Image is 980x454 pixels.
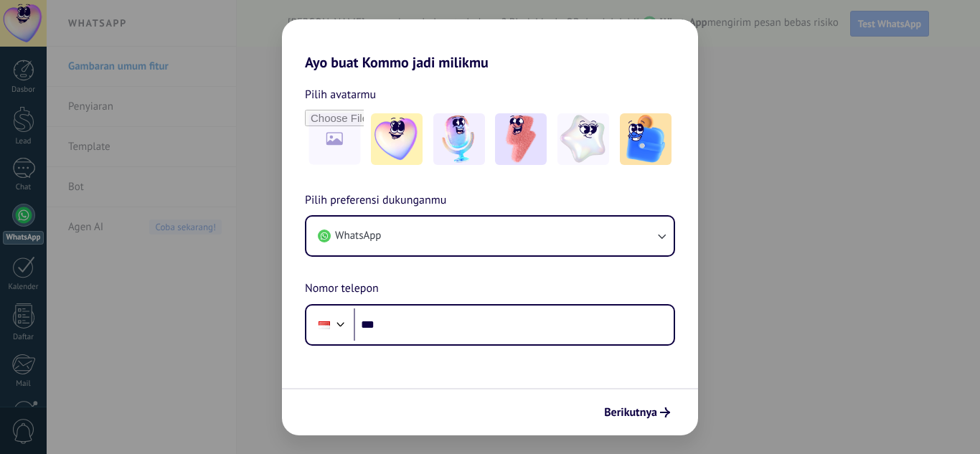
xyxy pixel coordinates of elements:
img: -4.jpeg [557,113,609,165]
img: -5.jpeg [620,113,672,165]
button: WhatsApp [306,217,674,255]
span: WhatsApp [335,229,381,243]
span: Pilih preferensi dukunganmu [305,191,446,210]
span: Pilih avatarmu [305,85,376,104]
img: -1.jpeg [371,113,423,165]
div: Indonesia: + 62 [311,310,338,340]
button: Berikutnya [598,400,677,425]
img: -2.jpeg [433,113,485,165]
span: Nomor telepon [305,280,379,298]
img: -3.jpeg [495,113,547,165]
h2: Ayo buat Kommo jadi milikmu [282,19,698,71]
span: Berikutnya [604,407,657,417]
